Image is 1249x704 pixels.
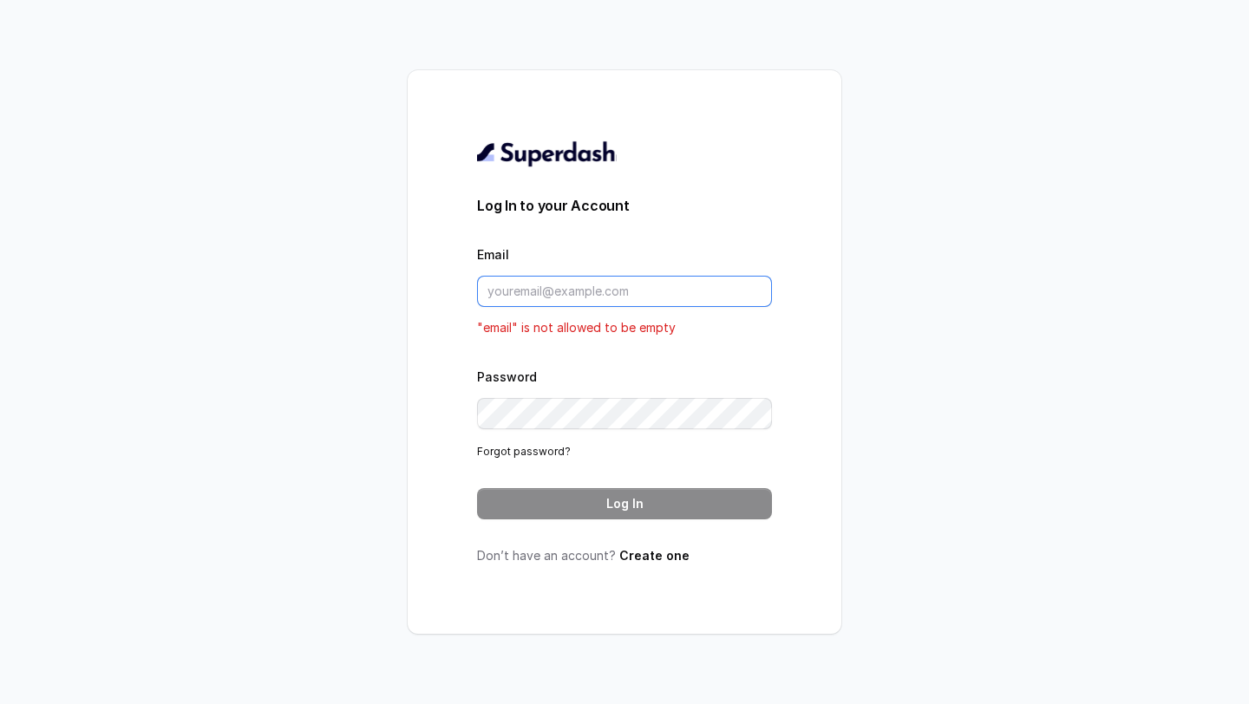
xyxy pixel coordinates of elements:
[477,317,772,338] p: "email" is not allowed to be empty
[477,547,772,564] p: Don’t have an account?
[477,369,537,384] label: Password
[477,488,772,519] button: Log In
[477,247,509,262] label: Email
[477,195,772,216] h3: Log In to your Account
[619,548,690,563] a: Create one
[477,140,617,167] img: light.svg
[477,445,571,458] a: Forgot password?
[477,276,772,307] input: youremail@example.com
